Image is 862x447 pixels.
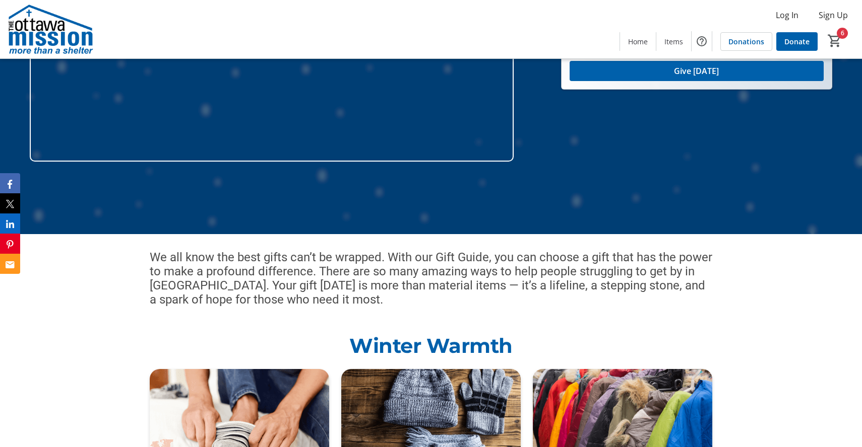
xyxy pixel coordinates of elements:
[656,32,691,51] a: Items
[811,7,856,23] button: Sign Up
[674,65,719,77] span: Give [DATE]
[150,331,712,361] p: Winter Warmth
[620,32,656,51] a: Home
[664,36,683,47] span: Items
[728,36,764,47] span: Donations
[720,32,772,51] a: Donations
[768,7,807,23] button: Log In
[826,32,844,50] button: Cart
[784,36,810,47] span: Donate
[776,9,798,21] span: Log In
[150,250,712,307] span: We all know the best gifts can’t be wrapped. With our Gift Guide, you can choose a gift that has ...
[6,4,96,54] img: The Ottawa Mission's Logo
[628,36,648,47] span: Home
[570,61,824,81] button: Give [DATE]
[692,31,712,51] button: Help
[776,32,818,51] a: Donate
[819,9,848,21] span: Sign Up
